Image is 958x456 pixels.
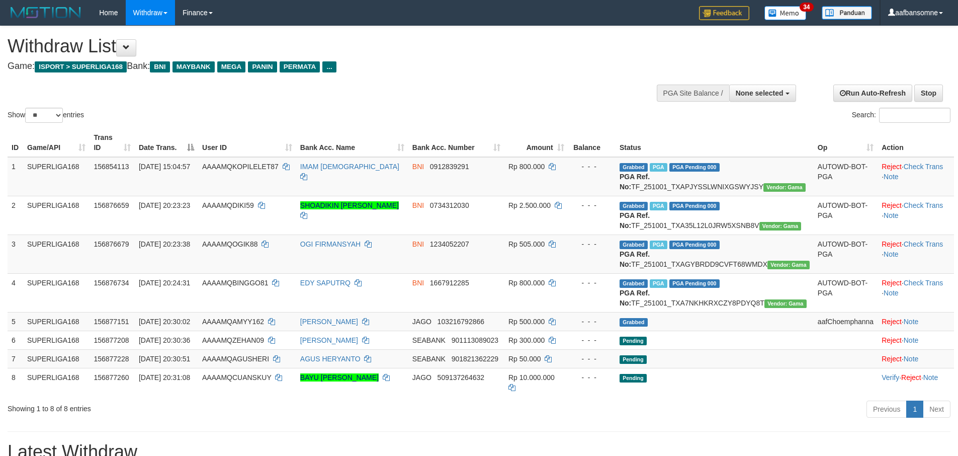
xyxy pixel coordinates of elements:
[8,157,23,196] td: 1
[280,61,320,72] span: PERMATA
[202,279,268,287] span: AAAAMQBINGGO81
[8,312,23,331] td: 5
[8,36,629,56] h1: Withdraw List
[94,318,129,326] span: 156877151
[764,299,807,308] span: Vendor URL: https://trx31.1velocity.biz
[508,318,545,326] span: Rp 500.000
[8,400,392,414] div: Showing 1 to 8 of 8 entries
[814,157,878,196] td: AUTOWD-BOT-PGA
[198,128,296,157] th: User ID: activate to sort column ascending
[866,401,907,418] a: Previous
[139,355,190,363] span: [DATE] 20:30:51
[23,128,90,157] th: Game/API: activate to sort column ascending
[508,163,545,171] span: Rp 800.000
[94,163,129,171] span: 156854113
[650,279,667,288] span: Marked by aafsoycanthlai
[8,368,23,397] td: 8
[412,355,446,363] span: SEABANK
[882,318,902,326] a: Reject
[878,128,954,157] th: Action
[884,173,899,181] a: Note
[814,128,878,157] th: Op: activate to sort column ascending
[736,89,783,97] span: None selected
[412,201,424,209] span: BNI
[430,201,469,209] span: Copy 0734312030 to clipboard
[508,279,545,287] span: Rp 800.000
[508,355,541,363] span: Rp 50.000
[904,163,943,171] a: Check Trans
[94,336,129,344] span: 156877208
[430,240,469,248] span: Copy 1234052207 to clipboard
[884,211,899,219] a: Note
[878,196,954,235] td: · ·
[572,372,612,383] div: - - -
[669,241,720,249] span: PGA Pending
[884,289,899,297] a: Note
[94,240,129,248] span: 156876679
[763,183,806,192] span: Vendor URL: https://trx31.1velocity.biz
[616,157,814,196] td: TF_251001_TXAPJYSSLWNIXGSWYJSY
[430,279,469,287] span: Copy 1667912285 to clipboard
[8,61,629,71] h4: Game: Bank:
[508,201,551,209] span: Rp 2.500.000
[23,331,90,349] td: SUPERLIGA168
[882,163,902,171] a: Reject
[814,273,878,312] td: AUTOWD-BOT-PGA
[572,200,612,210] div: - - -
[300,163,399,171] a: IMAM [DEMOGRAPHIC_DATA]
[572,354,612,364] div: - - -
[852,108,950,123] label: Search:
[572,335,612,345] div: - - -
[139,318,190,326] span: [DATE] 20:30:02
[150,61,169,72] span: BNI
[300,355,361,363] a: AGUS HERYANTO
[878,273,954,312] td: · ·
[8,349,23,368] td: 7
[8,331,23,349] td: 6
[23,157,90,196] td: SUPERLIGA168
[23,368,90,397] td: SUPERLIGA168
[90,128,135,157] th: Trans ID: activate to sort column ascending
[923,401,950,418] a: Next
[699,6,749,20] img: Feedback.jpg
[923,373,938,382] a: Note
[23,312,90,331] td: SUPERLIGA168
[94,201,129,209] span: 156876659
[814,196,878,235] td: AUTOWD-BOT-PGA
[408,128,504,157] th: Bank Acc. Number: activate to sort column ascending
[217,61,246,72] span: MEGA
[139,240,190,248] span: [DATE] 20:23:38
[620,289,650,307] b: PGA Ref. No:
[139,279,190,287] span: [DATE] 20:24:31
[650,202,667,210] span: Marked by aafsoycanthlai
[616,273,814,312] td: TF_251001_TXA7NKHKRXCZY8PDYQ8T
[94,279,129,287] span: 156876734
[833,85,912,102] a: Run Auto-Refresh
[620,279,648,288] span: Grabbed
[322,61,336,72] span: ...
[452,355,498,363] span: Copy 901821362229 to clipboard
[300,240,361,248] a: OGI FIRMANSYAH
[904,201,943,209] a: Check Trans
[669,202,720,210] span: PGA Pending
[139,201,190,209] span: [DATE] 20:23:23
[572,317,612,327] div: - - -
[300,279,351,287] a: EDY SAPUTRQ
[94,373,129,382] span: 156877260
[300,336,358,344] a: [PERSON_NAME]
[412,318,431,326] span: JAGO
[8,128,23,157] th: ID
[882,279,902,287] a: Reject
[23,273,90,312] td: SUPERLIGA168
[620,250,650,268] b: PGA Ref. No:
[172,61,215,72] span: MAYBANK
[412,279,424,287] span: BNI
[904,279,943,287] a: Check Trans
[879,108,950,123] input: Search:
[878,235,954,273] td: · ·
[669,279,720,288] span: PGA Pending
[882,373,899,382] a: Verify
[822,6,872,20] img: panduan.png
[202,201,254,209] span: AAAAMQDIKI59
[300,373,379,382] a: BAYU [PERSON_NAME]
